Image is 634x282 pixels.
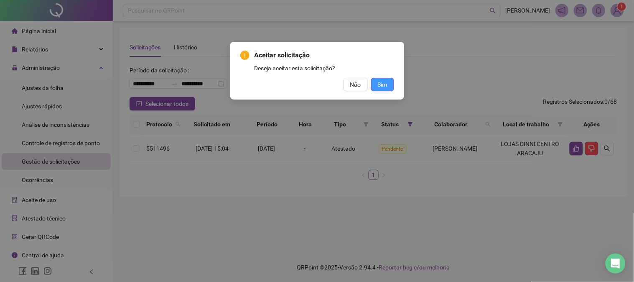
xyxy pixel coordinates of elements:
span: Não [350,80,361,89]
span: Sim [378,80,387,89]
div: Deseja aceitar esta solicitação? [255,64,394,73]
div: Open Intercom Messenger [606,254,626,274]
button: Sim [371,78,394,91]
span: exclamation-circle [240,51,250,60]
span: Aceitar solicitação [255,50,394,60]
button: Não [344,78,368,91]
